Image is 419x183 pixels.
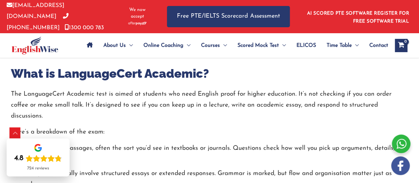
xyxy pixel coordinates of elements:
div: 724 reviews [27,166,49,171]
nav: Site Navigation: Main Menu [81,34,388,57]
img: Afterpay-Logo [128,22,146,25]
a: ELICOS [291,34,321,57]
span: Menu Toggle [220,34,227,57]
span: ELICOS [296,34,316,57]
li: Longer passages, often the sort you’d see in textbooks or journals. Questions check how well you ... [11,143,408,168]
span: Menu Toggle [183,34,190,57]
a: AI SCORED PTE SOFTWARE REGISTER FOR FREE SOFTWARE TRIAL [307,11,409,24]
a: View Shopping Cart, empty [395,39,407,52]
a: 1300 000 783 [65,25,104,31]
aside: Header Widget 1 [303,6,412,27]
a: [EMAIL_ADDRESS][DOMAIN_NAME] [7,3,64,19]
div: Rating: 4.8 out of 5 [14,154,62,163]
h2: What is LanguageCert Academic? [11,66,408,81]
span: Menu Toggle [352,34,359,57]
a: Online CoachingMenu Toggle [138,34,196,57]
p: Here’s a breakdown of the exam: [11,127,408,137]
span: Menu Toggle [279,34,286,57]
a: Scored Mock TestMenu Toggle [232,34,291,57]
a: Free PTE/IELTS Scorecard Assessment [167,6,290,27]
a: About UsMenu Toggle [98,34,138,57]
span: Courses [201,34,220,57]
img: white-facebook.png [391,156,410,175]
a: CoursesMenu Toggle [196,34,232,57]
img: cropped-ew-logo [12,36,58,54]
a: Time TableMenu Toggle [321,34,364,57]
a: [PHONE_NUMBER] [7,14,69,30]
span: Contact [369,34,388,57]
span: About Us [103,34,126,57]
span: Online Coaching [143,34,183,57]
div: 4.8 [14,154,24,163]
p: The LanguageCert Academic test is aimed at students who need English proof for higher education. ... [11,89,408,122]
a: Contact [364,34,388,57]
span: We now accept [124,7,150,20]
span: Time Table [327,34,352,57]
span: Scored Mock Test [237,34,279,57]
span: Menu Toggle [126,34,133,57]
